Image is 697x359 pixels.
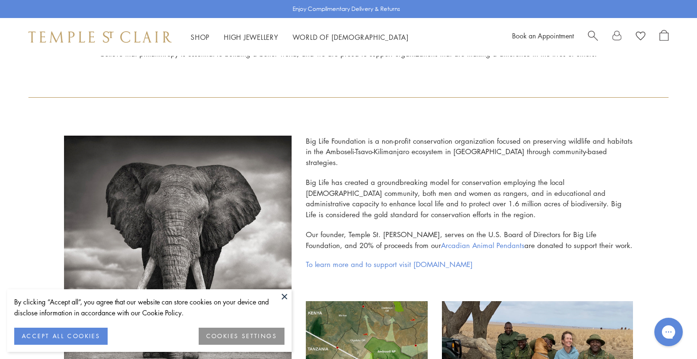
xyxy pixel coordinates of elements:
[293,4,400,14] p: Enjoy Complimentary Delivery & Returns
[191,31,409,43] nav: Main navigation
[100,38,597,97] p: We are committed to protecting fragile wildlife and wildlands in [GEOGRAPHIC_DATA] while also sup...
[14,328,108,345] button: ACCEPT ALL COOKIES
[306,229,633,260] p: Our founder, Temple St. [PERSON_NAME], serves on the U.S. Board of Directors for Big Life Foundat...
[636,30,645,44] a: View Wishlist
[191,32,210,42] a: ShopShop
[306,260,633,269] a: To learn more and to support visit [DOMAIN_NAME]
[306,136,633,177] p: Big Life Foundation is a non-profit conservation organization focused on preserving wildlife and ...
[512,31,574,40] a: Book an Appointment
[588,30,598,44] a: Search
[441,240,524,250] a: Arcadian Animal Pendants
[224,32,278,42] a: High JewelleryHigh Jewellery
[660,30,669,44] a: Open Shopping Bag
[306,177,633,229] p: Big Life has created a groundbreaking model for conservation employing the local [DEMOGRAPHIC_DAT...
[650,314,688,350] iframe: Gorgias live chat messenger
[293,32,409,42] a: World of [DEMOGRAPHIC_DATA]World of [DEMOGRAPHIC_DATA]
[28,31,172,43] img: Temple St. Clair
[199,328,284,345] button: COOKIES SETTINGS
[14,296,284,318] div: By clicking “Accept all”, you agree that our website can store cookies on your device and disclos...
